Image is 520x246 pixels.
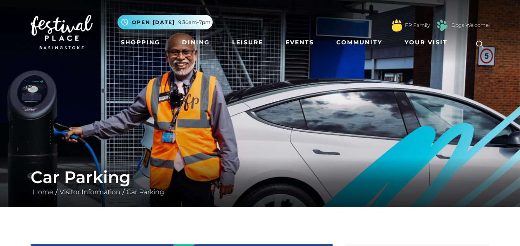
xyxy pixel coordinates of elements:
span: 9.30am-7pm [178,19,211,26]
a: FP Family [405,22,430,29]
a: Visitor Information [58,188,122,196]
img: Festival Place Logo [31,15,93,50]
a: Car Parking [125,188,166,196]
a: Community [333,35,386,50]
a: Shopping [117,35,163,50]
span: Your Visit [405,38,448,47]
a: Leisure [229,35,266,50]
a: Home [31,188,55,196]
a: Dining [179,35,213,50]
button: Open [DATE] 9.30am-7pm [117,15,213,29]
a: Events [282,35,317,50]
span: Open [DATE] [132,19,175,26]
h1: Car Parking [31,167,490,187]
a: Your Visit [401,35,455,50]
div: / / [24,167,496,197]
a: Dogs Welcome! [451,22,490,29]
